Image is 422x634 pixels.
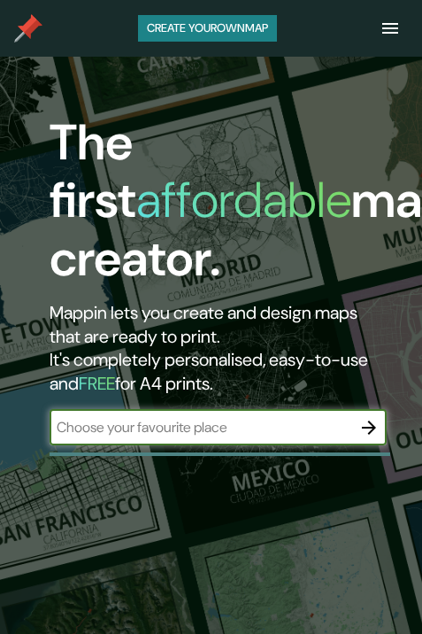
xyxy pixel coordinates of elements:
[136,167,351,232] h1: affordable
[138,15,277,43] button: Create yourownmap
[79,372,115,395] h5: FREE
[50,417,352,437] input: Choose your favourite place
[14,14,42,43] img: mappin-pin
[50,301,387,396] h2: Mappin lets you create and design maps that are ready to print. It's completely personalised, eas...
